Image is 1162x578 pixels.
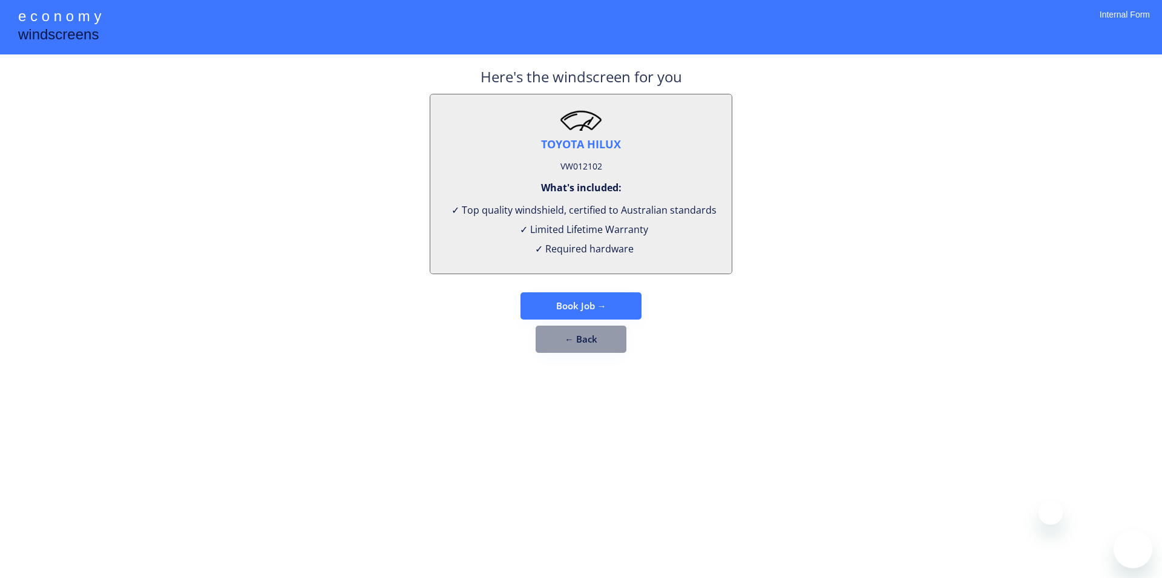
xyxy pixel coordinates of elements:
[541,181,622,194] div: What's included:
[445,200,717,258] div: ✓ Top quality windshield, certified to Australian standards ✓ Limited Lifetime Warranty ✓ Require...
[560,110,602,131] img: windscreen2.png
[18,6,101,29] div: e c o n o m y
[1100,9,1150,36] div: Internal Form
[18,24,99,48] div: windscreens
[1039,501,1063,525] iframe: Close message
[541,137,621,152] div: TOYOTA HILUX
[481,67,682,94] div: Here's the windscreen for you
[520,292,642,320] button: Book Job →
[1114,530,1152,568] iframe: Button to launch messaging window
[560,158,602,175] div: VW012102
[536,326,626,353] button: ← Back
